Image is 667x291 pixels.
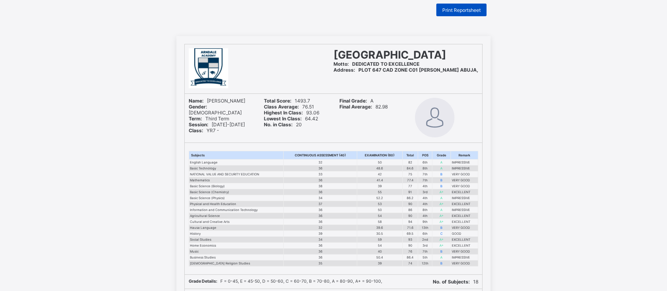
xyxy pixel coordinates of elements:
span: 93.06 [264,110,320,116]
td: Basic Science (Biology) [189,183,284,189]
b: No. of Subjects: [433,279,470,285]
td: 7th [418,249,432,255]
td: IMPRESSIVE [451,165,478,171]
td: Business Studies [189,255,284,261]
td: 77 [402,183,418,189]
th: Remark [451,151,478,160]
td: [DEMOGRAPHIC_DATA] Religion Studies [189,261,284,266]
td: EXCELLENT [451,213,478,219]
th: CONTINUOUS ASSESSMENT (40) [284,151,357,160]
td: 36 [284,165,357,171]
td: 41.4 [357,177,402,183]
td: Social Studies [189,237,284,243]
span: [GEOGRAPHIC_DATA] [333,48,446,61]
td: 5th [418,255,432,261]
td: 12th [418,261,432,266]
td: 32 [284,160,357,165]
td: 50.4 [357,255,402,261]
td: 90 [402,243,418,249]
td: 4th [418,213,432,219]
b: Term: [189,116,202,122]
td: A+ [432,219,451,225]
span: 82.98 [339,104,388,110]
td: 36 [284,207,357,213]
span: [DATE]-[DATE] [189,122,245,127]
td: 37 [284,201,357,207]
td: 84.6 [402,165,418,171]
b: Final Average: [339,104,372,110]
span: PLOT 647 CAD ZONE C01 [PERSON_NAME] ABUJA, [333,67,478,73]
span: [PERSON_NAME] [189,98,245,104]
td: Physical and Health Education [189,201,284,207]
td: VERY GOOD [451,249,478,255]
b: Class: [189,127,203,133]
td: 42 [357,171,402,177]
td: 48.6 [357,165,402,171]
td: 32 [284,225,357,231]
th: POS [418,151,432,160]
td: EXCELLENT [451,243,478,249]
td: Information and Communication Technology [189,207,284,213]
th: Subjects [189,151,284,160]
b: Gender: [189,104,207,110]
td: 86.4 [402,255,418,261]
td: 38 [284,183,357,189]
td: 91 [402,189,418,195]
td: 6th [418,160,432,165]
td: 36 [284,219,357,225]
td: 4th [418,201,432,207]
td: B [432,249,451,255]
td: A+ [432,213,451,219]
td: 4th [418,183,432,189]
b: Lowest In Class: [264,116,302,122]
td: 7th [418,177,432,183]
b: Grade Details: [189,279,217,284]
td: 36 [284,177,357,183]
td: 90 [402,201,418,207]
span: 20 [264,122,302,127]
td: IMPRESSIVE [451,195,478,201]
td: 36 [284,243,357,249]
td: 13th [418,225,432,231]
td: 50 [357,160,402,165]
td: 74 [402,261,418,266]
td: A [432,255,451,261]
td: History [189,231,284,237]
td: 52.2 [357,195,402,201]
td: 69.5 [402,231,418,237]
td: A+ [432,243,451,249]
b: Address: [333,67,355,73]
td: A [432,160,451,165]
td: B [432,261,451,266]
td: 36 [284,189,357,195]
td: 36 [284,255,357,261]
td: B [432,177,451,183]
b: Class Average: [264,104,299,110]
td: VERY GOOD [451,183,478,189]
td: 55 [357,189,402,195]
td: IMPRESSIVE [451,207,478,213]
td: 94 [402,219,418,225]
th: EXAMINATION (60) [357,151,402,160]
td: Agricultural Science [189,213,284,219]
td: 2nd [418,237,432,243]
td: EXCELLENT [451,237,478,243]
td: EXCELLENT [451,189,478,195]
td: 36 [284,213,357,219]
td: A [432,195,451,201]
td: 39 [357,261,402,266]
span: 18 [433,279,478,285]
td: 39 [357,183,402,189]
td: 77.4 [402,177,418,183]
span: Third Term [189,116,229,122]
td: Basic Science (Chemistry) [189,189,284,195]
td: 9th [418,219,432,225]
td: 39.6 [357,225,402,231]
td: Cultural and Creative Arts [189,219,284,225]
td: 6th [418,231,432,237]
b: Name: [189,98,204,104]
td: Home Economics [189,243,284,249]
td: B [432,225,451,231]
td: 36 [284,249,357,255]
td: 3rd [418,243,432,249]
